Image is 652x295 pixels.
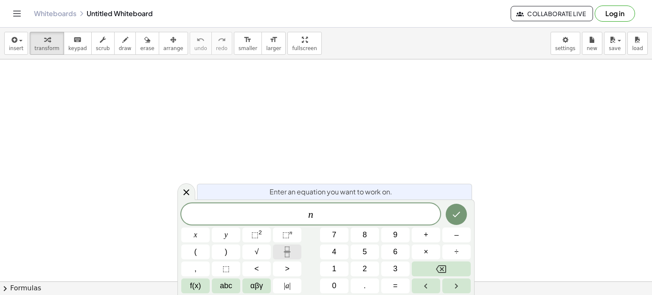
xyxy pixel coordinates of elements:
button: Squared [242,228,271,242]
span: draw [119,45,132,51]
button: ( [181,244,210,259]
button: draw [114,32,136,55]
i: keyboard [73,35,81,45]
span: load [632,45,643,51]
i: format_size [270,35,278,45]
span: arrange [163,45,183,51]
button: 9 [381,228,410,242]
button: 4 [320,244,348,259]
span: – [454,229,458,241]
span: ( [194,246,197,258]
button: Alphabet [212,278,240,293]
span: save [609,45,621,51]
span: | [284,281,286,290]
span: | [289,281,291,290]
button: Fraction [273,244,301,259]
button: Minus [442,228,471,242]
span: × [424,246,428,258]
button: 7 [320,228,348,242]
i: undo [197,35,205,45]
span: 6 [393,246,397,258]
span: abc [220,280,232,292]
span: ) [225,246,228,258]
span: ⬚ [222,263,230,275]
button: redoredo [211,32,232,55]
span: a [284,280,291,292]
sup: 2 [259,229,262,236]
button: 6 [381,244,410,259]
sup: n [289,229,292,236]
span: keypad [68,45,87,51]
button: Placeholder [212,261,240,276]
button: Superscript [273,228,301,242]
span: settings [555,45,576,51]
span: > [285,263,289,275]
button: 2 [351,261,379,276]
span: αβγ [250,280,263,292]
var: n [308,209,313,220]
span: Collaborate Live [518,10,586,17]
span: = [393,280,398,292]
button: 5 [351,244,379,259]
button: insert [4,32,28,55]
button: x [181,228,210,242]
button: y [212,228,240,242]
span: Enter an equation you want to work on. [270,187,392,197]
span: y [225,229,228,241]
button: Square root [242,244,271,259]
button: Greek alphabet [242,278,271,293]
i: redo [218,35,226,45]
button: ) [212,244,240,259]
button: Right arrow [442,278,471,293]
span: scrub [96,45,110,51]
span: larger [266,45,281,51]
button: Times [412,244,440,259]
span: , [194,263,197,275]
button: Divide [442,244,471,259]
button: 8 [351,228,379,242]
button: load [627,32,648,55]
button: scrub [91,32,115,55]
a: Whiteboards [34,9,76,18]
span: smaller [239,45,257,51]
button: Toggle navigation [10,7,24,20]
span: 9 [393,229,397,241]
button: erase [135,32,159,55]
button: Done [446,204,467,225]
button: Greater than [273,261,301,276]
button: Left arrow [412,278,440,293]
button: transform [30,32,64,55]
span: 3 [393,263,397,275]
button: format_sizelarger [261,32,286,55]
button: 0 [320,278,348,293]
span: f(x) [190,280,201,292]
i: format_size [244,35,252,45]
span: transform [34,45,59,51]
button: , [181,261,210,276]
span: 0 [332,280,336,292]
button: settings [551,32,580,55]
span: 5 [363,246,367,258]
span: √ [255,246,259,258]
button: Functions [181,278,210,293]
button: . [351,278,379,293]
span: fullscreen [292,45,317,51]
span: 2 [363,263,367,275]
button: undoundo [190,32,212,55]
button: Backspace [412,261,471,276]
span: . [364,280,366,292]
span: ⬚ [282,230,289,239]
button: save [604,32,626,55]
span: erase [140,45,154,51]
button: Plus [412,228,440,242]
span: 7 [332,229,336,241]
span: 4 [332,246,336,258]
button: Absolute value [273,278,301,293]
button: Less than [242,261,271,276]
span: new [587,45,597,51]
button: arrange [159,32,188,55]
span: ÷ [455,246,459,258]
button: new [582,32,602,55]
button: fullscreen [287,32,321,55]
span: 8 [363,229,367,241]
